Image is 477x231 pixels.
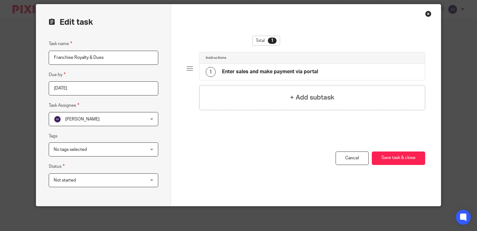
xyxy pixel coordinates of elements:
[206,55,226,60] h4: Instructions
[206,67,216,77] div: 1
[222,69,318,75] h4: Enter sales and make payment via portal
[252,36,280,46] div: Total
[65,117,100,121] span: [PERSON_NAME]
[49,81,158,95] input: Pick a date
[54,147,87,152] span: No tags selected
[49,71,66,78] label: Due by
[290,93,334,102] h4: + Add subtask
[336,151,369,165] a: Cancel
[49,40,72,47] label: Task name
[425,11,431,17] div: Close this dialog window
[54,178,76,182] span: Not started
[49,102,79,109] label: Task Assignee
[268,38,277,44] div: 1
[372,151,425,165] button: Save task & close
[49,133,57,139] label: Tags
[49,17,158,28] h2: Edit task
[54,115,61,123] img: svg%3E
[49,163,65,170] label: Status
